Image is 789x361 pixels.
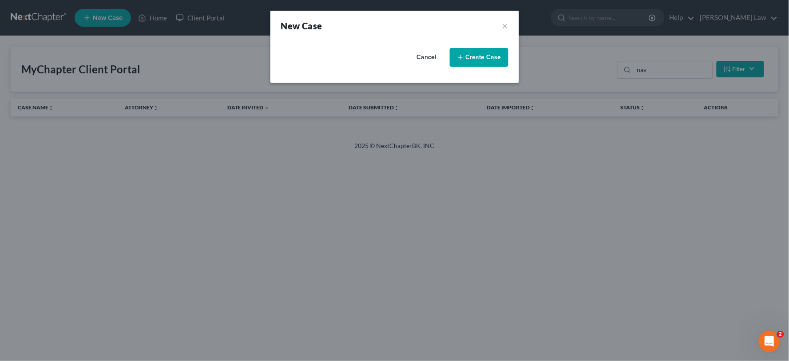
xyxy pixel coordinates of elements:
[777,331,784,338] span: 2
[450,48,508,67] button: Create Case
[281,20,322,31] strong: New Case
[407,48,446,66] button: Cancel
[759,331,780,352] iframe: Intercom live chat
[502,20,508,32] button: ×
